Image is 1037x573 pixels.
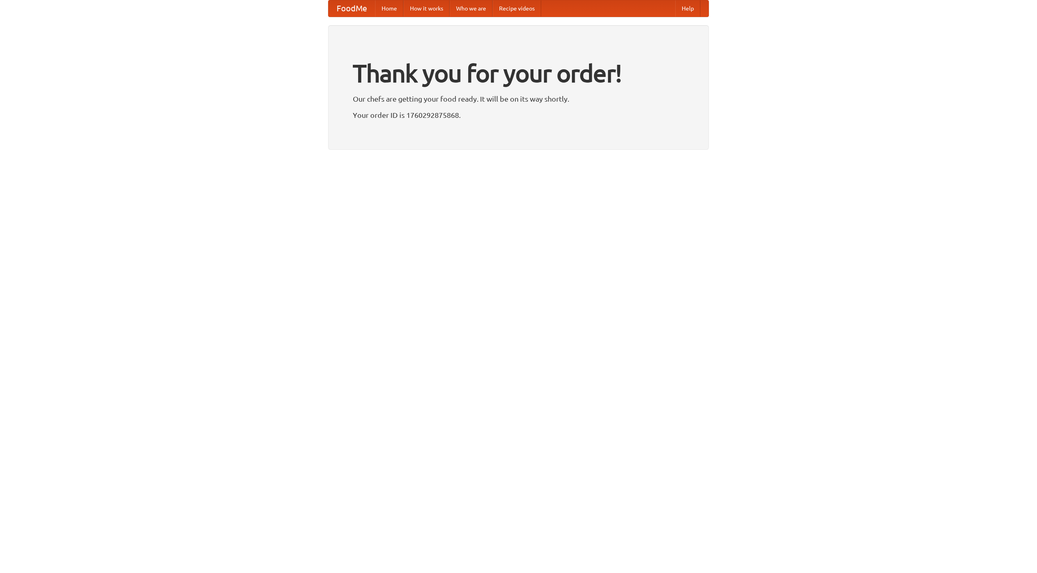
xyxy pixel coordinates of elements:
a: Recipe videos [493,0,541,17]
a: How it works [403,0,450,17]
h1: Thank you for your order! [353,54,684,93]
p: Our chefs are getting your food ready. It will be on its way shortly. [353,93,684,105]
a: FoodMe [329,0,375,17]
a: Home [375,0,403,17]
a: Who we are [450,0,493,17]
a: Help [675,0,700,17]
p: Your order ID is 1760292875868. [353,109,684,121]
